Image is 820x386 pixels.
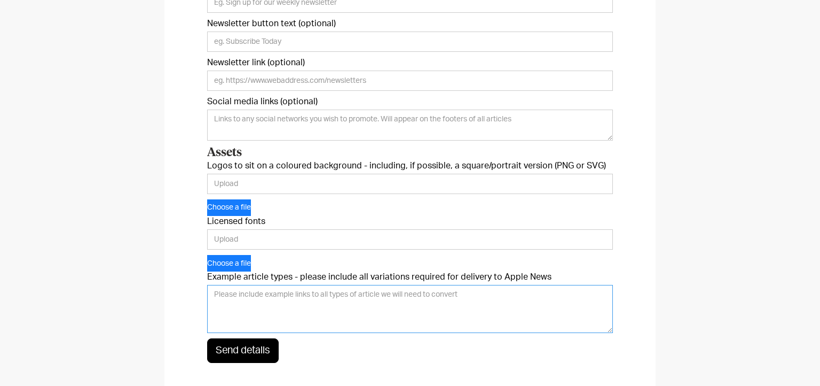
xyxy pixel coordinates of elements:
[207,229,613,250] input: Upload
[207,199,251,216] button: Choose a file
[207,160,613,171] label: Logos to sit on a coloured background - including, if possible, a square/portrait version (PNG or...
[207,96,613,107] label: Social media links (optional)
[207,71,613,91] input: eg. https://www.webaddress.com/newsletters
[207,338,279,363] input: Send details
[207,216,613,227] label: Licensed fonts
[207,18,613,29] label: Newsletter button text (optional)
[207,146,613,160] h3: Assets
[207,255,251,272] button: Choose a file
[207,32,613,52] input: eg. Subscribe Today
[207,174,613,194] input: Upload
[207,57,613,68] label: Newsletter link (optional)
[207,272,613,282] label: Example article types - please include all variations required for delivery to Apple News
